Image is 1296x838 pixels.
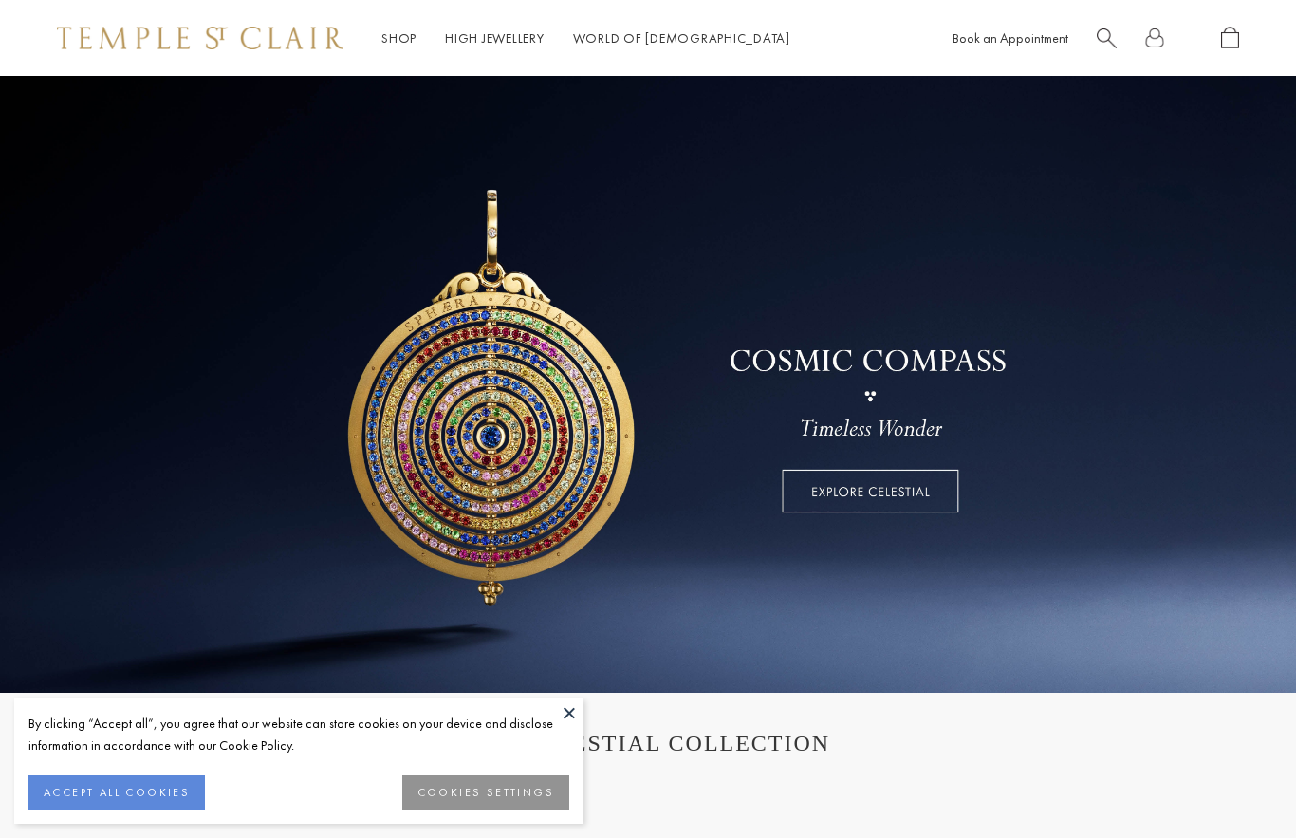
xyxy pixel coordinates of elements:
a: Open Shopping Bag [1221,27,1239,50]
a: Book an Appointment [953,29,1068,47]
a: Search [1097,27,1117,50]
a: ShopShop [381,29,417,47]
h1: THE CELESTIAL COLLECTION [76,731,1220,756]
button: COOKIES SETTINGS [402,775,569,810]
button: ACCEPT ALL COOKIES [28,775,205,810]
div: By clicking “Accept all”, you agree that our website can store cookies on your device and disclos... [28,713,569,756]
nav: Main navigation [381,27,790,50]
img: Temple St. Clair [57,27,343,49]
a: World of [DEMOGRAPHIC_DATA]World of [DEMOGRAPHIC_DATA] [573,29,790,47]
a: High JewelleryHigh Jewellery [445,29,545,47]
